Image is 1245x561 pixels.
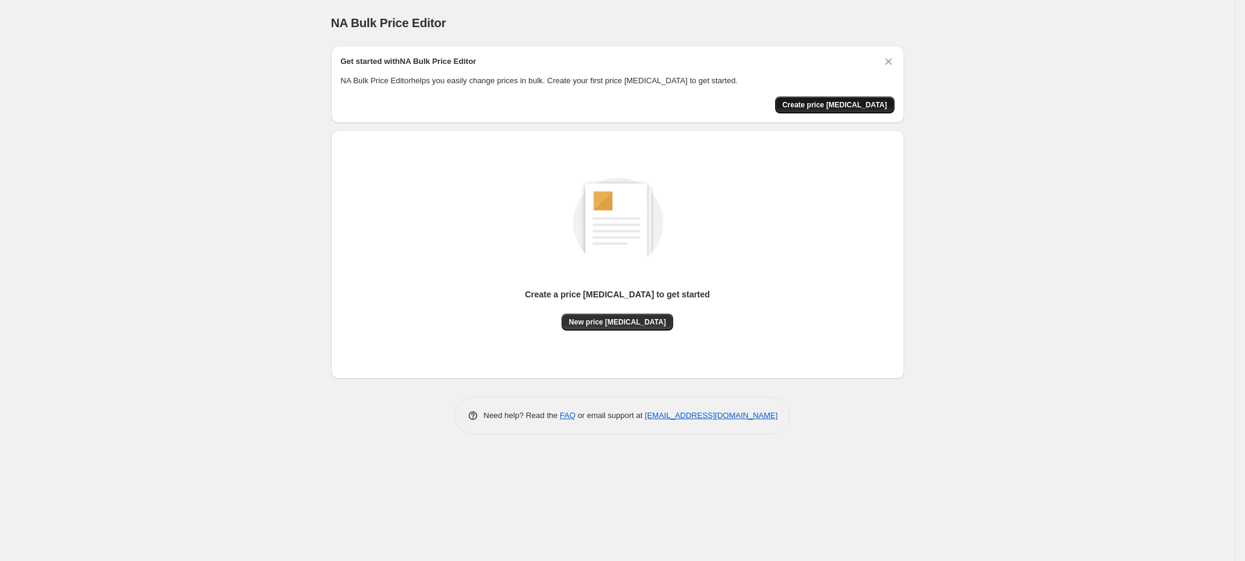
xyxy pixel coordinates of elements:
button: New price [MEDICAL_DATA] [562,314,673,331]
p: NA Bulk Price Editor helps you easily change prices in bulk. Create your first price [MEDICAL_DAT... [341,75,895,87]
span: Create price [MEDICAL_DATA] [782,100,887,110]
span: NA Bulk Price Editor [331,16,446,30]
span: Need help? Read the [484,411,560,420]
h2: Get started with NA Bulk Price Editor [341,55,477,68]
button: Dismiss card [882,55,895,68]
span: or email support at [575,411,645,420]
span: New price [MEDICAL_DATA] [569,317,666,327]
p: Create a price [MEDICAL_DATA] to get started [525,288,710,300]
a: FAQ [560,411,575,420]
button: Create price change job [775,97,895,113]
a: [EMAIL_ADDRESS][DOMAIN_NAME] [645,411,778,420]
